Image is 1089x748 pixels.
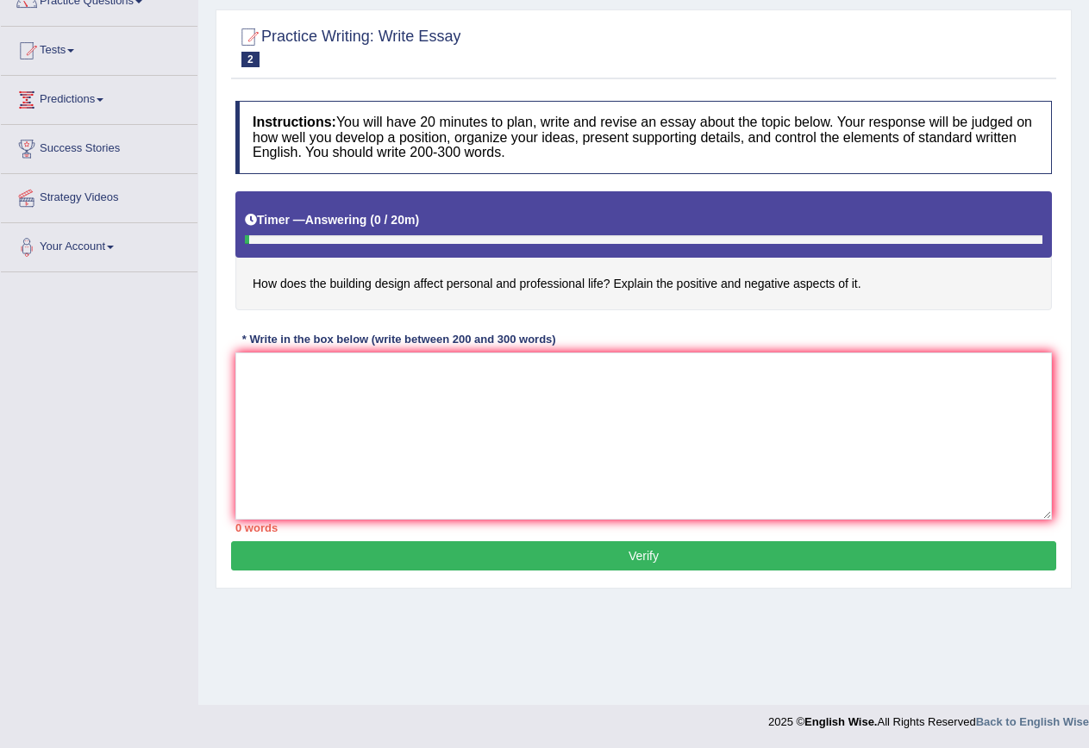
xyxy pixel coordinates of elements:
[976,715,1089,728] a: Back to English Wise
[253,115,336,129] b: Instructions:
[1,125,197,168] a: Success Stories
[231,541,1056,570] button: Verify
[245,214,419,227] h5: Timer —
[1,27,197,70] a: Tests
[374,213,415,227] b: 0 / 20m
[415,213,419,227] b: )
[235,520,1052,536] div: 0 words
[241,52,260,67] span: 2
[1,174,197,217] a: Strategy Videos
[235,332,562,348] div: * Write in the box below (write between 200 and 300 words)
[370,213,374,227] b: (
[305,213,367,227] b: Answering
[235,24,460,67] h2: Practice Writing: Write Essay
[804,715,877,728] strong: English Wise.
[768,705,1089,730] div: 2025 © All Rights Reserved
[1,76,197,119] a: Predictions
[1,223,197,266] a: Your Account
[235,101,1052,174] h4: You will have 20 minutes to plan, write and revise an essay about the topic below. Your response ...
